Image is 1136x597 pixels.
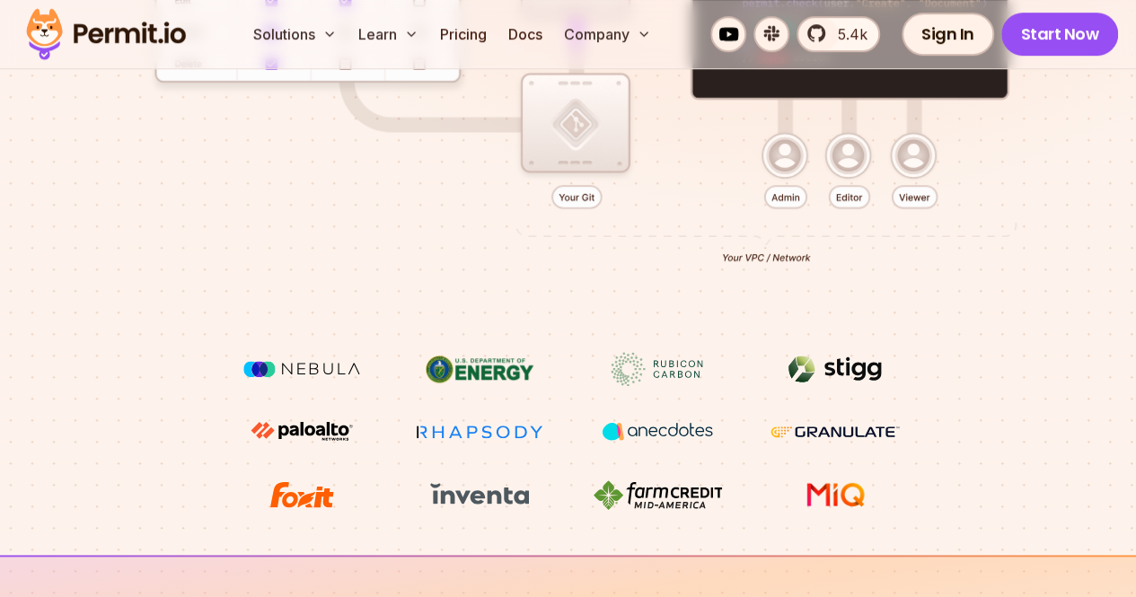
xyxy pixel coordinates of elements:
img: Stigg [768,352,903,386]
img: paloalto [234,415,369,447]
img: Permit logo [18,4,194,65]
img: Foxit [234,478,369,512]
a: Sign In [902,13,994,56]
img: Granulate [768,415,903,449]
a: Start Now [1001,13,1119,56]
button: Solutions [246,16,344,52]
img: Farm Credit [590,478,725,512]
img: inventa [412,478,547,510]
button: Company [557,16,658,52]
a: 5.4k [797,16,880,52]
span: 5.4k [827,23,867,45]
img: vega [590,415,725,448]
img: MIQ [774,479,895,510]
img: US department of energy [412,352,547,386]
button: Learn [351,16,426,52]
img: Rhapsody Health [412,415,547,449]
img: Nebula [234,352,369,386]
a: Pricing [433,16,494,52]
img: Rubicon [590,352,725,386]
a: Docs [501,16,550,52]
